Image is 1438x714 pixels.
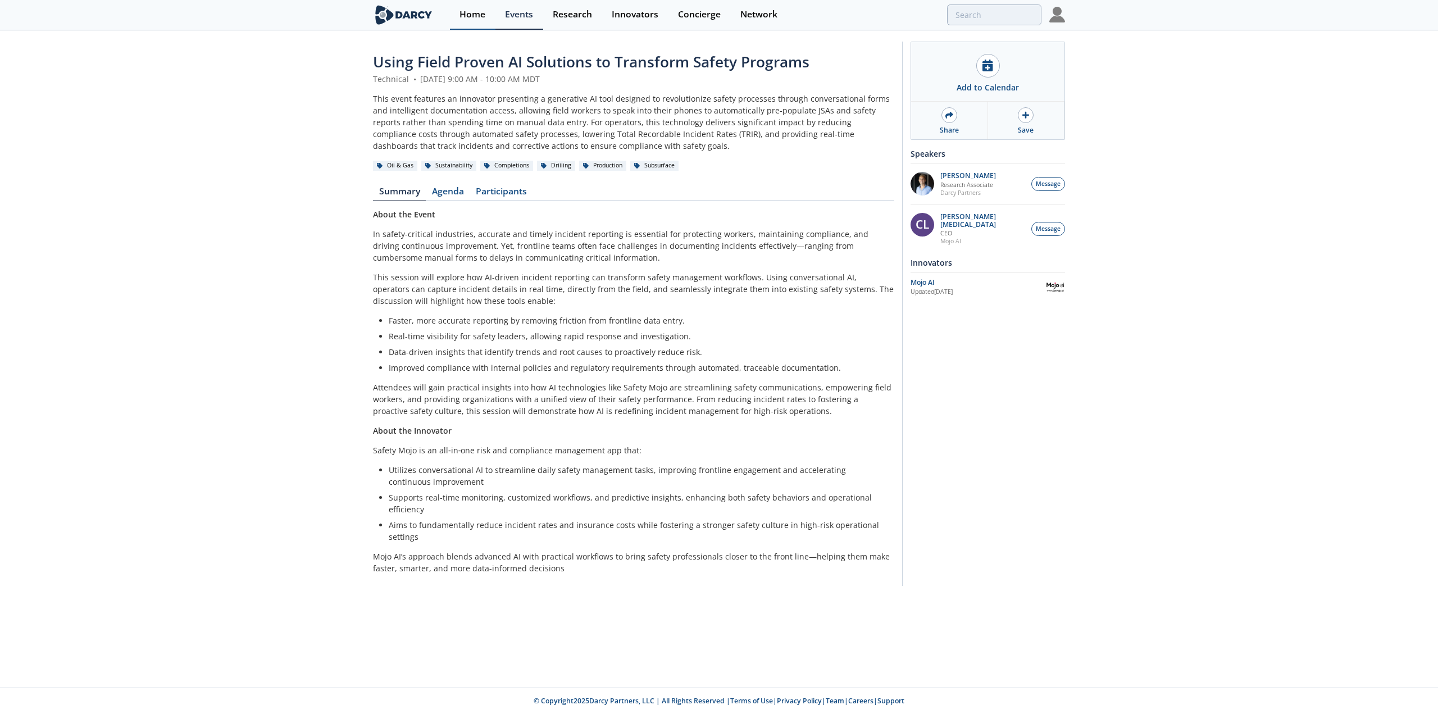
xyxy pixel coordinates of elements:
span: Message [1036,180,1061,189]
a: Team [826,696,844,706]
input: Advanced Search [947,4,1041,25]
div: Home [459,10,485,19]
p: Darcy Partners [940,189,996,197]
a: Summary [373,187,426,201]
img: logo-wide.svg [373,5,434,25]
div: Innovators [911,253,1065,272]
li: Real-time visibility for safety leaders, allowing rapid response and investigation. [389,330,886,342]
a: Privacy Policy [777,696,822,706]
p: [PERSON_NAME] [940,172,996,180]
img: Mojo AI [1045,277,1065,297]
p: Attendees will gain practical insights into how AI technologies like Safety Mojo are streamlining... [373,381,894,417]
div: Share [940,125,959,135]
p: Mojo AI [940,237,1026,245]
a: Agenda [426,187,470,201]
li: Faster, more accurate reporting by removing friction from frontline data entry. [389,315,886,326]
div: Research [553,10,592,19]
p: This session will explore how AI-driven incident reporting can transform safety management workfl... [373,271,894,307]
div: Add to Calendar [957,81,1019,93]
div: Completions [480,161,533,171]
p: [PERSON_NAME][MEDICAL_DATA] [940,213,1026,229]
p: CEO [940,229,1026,237]
div: This event features an innovator presenting a generative AI tool designed to revolutionize safety... [373,93,894,152]
div: Oil & Gas [373,161,417,171]
div: CL [911,213,934,237]
p: In safety-critical industries, accurate and timely incident reporting is essential for protecting... [373,228,894,263]
div: Concierge [678,10,721,19]
div: Events [505,10,533,19]
div: Drilling [537,161,575,171]
p: Research Associate [940,181,996,189]
div: Network [740,10,777,19]
a: Participants [470,187,533,201]
div: Mojo AI [911,278,1045,288]
div: Innovators [612,10,658,19]
a: Support [877,696,904,706]
img: Profile [1049,7,1065,22]
div: Speakers [911,144,1065,163]
li: Data-driven insights that identify trends and root causes to proactively reduce risk. [389,346,886,358]
span: Using Field Proven AI Solutions to Transform Safety Programs [373,52,809,72]
p: Mojo AI’s approach blends advanced AI with practical workflows to bring safety professionals clos... [373,551,894,574]
div: Save [1018,125,1034,135]
span: Message [1036,225,1061,234]
p: © Copyright 2025 Darcy Partners, LLC | All Rights Reserved | | | | | [303,696,1135,706]
a: Careers [848,696,873,706]
p: Safety Mojo is an all‑in‑one risk and compliance management app that: [373,444,894,456]
a: Mojo AI Updated[DATE] Mojo AI [911,277,1065,297]
li: Aims to fundamentally reduce incident rates and insurance costs while fostering a stronger safety... [389,519,886,543]
div: Technical [DATE] 9:00 AM - 10:00 AM MDT [373,73,894,85]
img: 1EXUV5ipS3aUf9wnAL7U [911,172,934,195]
li: Improved compliance with internal policies and regulatory requirements through automated, traceab... [389,362,886,374]
div: Production [579,161,626,171]
div: Subsurface [630,161,679,171]
a: Terms of Use [730,696,773,706]
div: Sustainability [421,161,476,171]
button: Message [1031,177,1065,191]
strong: About the Innovator [373,425,452,436]
li: Utilizes conversational AI to streamline daily safety management tasks, improving frontline engag... [389,464,886,488]
button: Message [1031,222,1065,236]
div: Updated [DATE] [911,288,1045,297]
strong: About the Event [373,209,435,220]
span: • [411,74,418,84]
li: Supports real-time monitoring, customized workflows, and predictive insights, enhancing both safe... [389,492,886,515]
